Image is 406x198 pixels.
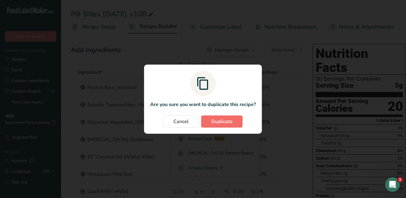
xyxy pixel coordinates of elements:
iframe: Intercom live chat [385,177,400,192]
p: Are you sure you want to duplicate this recipe? [150,101,256,108]
span: Cancel [173,118,189,125]
button: Duplicate [201,115,243,128]
button: Cancel [163,115,199,128]
span: Duplicate [211,118,233,125]
span: 1 [398,177,403,182]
